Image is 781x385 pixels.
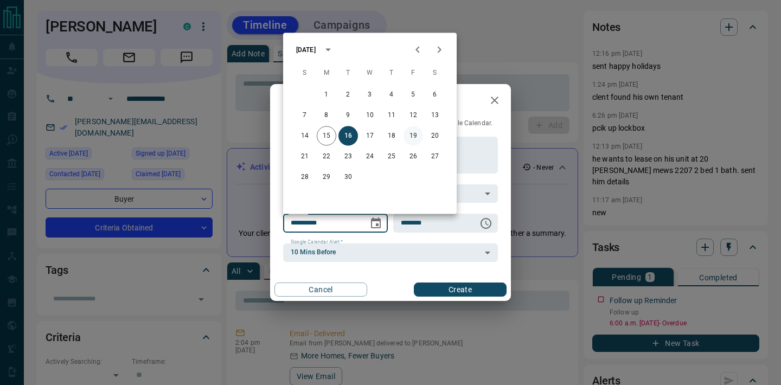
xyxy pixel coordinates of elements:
[382,147,401,166] button: 25
[338,106,358,125] button: 9
[360,106,380,125] button: 10
[283,243,498,262] div: 10 Mins Before
[382,62,401,84] span: Thursday
[360,126,380,146] button: 17
[295,106,315,125] button: 7
[295,126,315,146] button: 14
[407,39,428,61] button: Previous month
[295,147,315,166] button: 21
[317,147,336,166] button: 22
[317,62,336,84] span: Monday
[360,147,380,166] button: 24
[295,62,315,84] span: Sunday
[425,85,445,105] button: 6
[360,62,380,84] span: Wednesday
[404,85,423,105] button: 5
[428,39,450,61] button: Next month
[338,126,358,146] button: 16
[317,168,336,187] button: 29
[425,126,445,146] button: 20
[404,62,423,84] span: Friday
[338,62,358,84] span: Tuesday
[295,168,315,187] button: 28
[382,106,401,125] button: 11
[360,85,380,105] button: 3
[274,283,367,297] button: Cancel
[425,147,445,166] button: 27
[338,168,358,187] button: 30
[338,85,358,105] button: 2
[425,106,445,125] button: 13
[319,41,337,59] button: calendar view is open, switch to year view
[382,85,401,105] button: 4
[317,126,336,146] button: 15
[296,45,316,55] div: [DATE]
[425,62,445,84] span: Saturday
[475,213,497,234] button: Choose time, selected time is 6:00 AM
[270,84,343,119] h2: New Task
[338,147,358,166] button: 23
[382,126,401,146] button: 18
[291,239,343,246] label: Google Calendar Alert
[414,283,507,297] button: Create
[404,106,423,125] button: 12
[404,126,423,146] button: 19
[317,106,336,125] button: 8
[365,213,387,234] button: Choose date, selected date is Sep 16, 2025
[317,85,336,105] button: 1
[404,147,423,166] button: 26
